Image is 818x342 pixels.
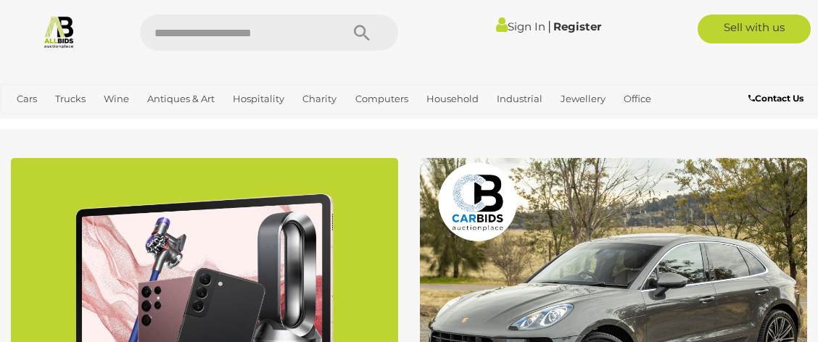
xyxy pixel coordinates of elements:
a: Register [553,20,601,33]
span: | [548,18,551,34]
a: Trucks [49,87,91,111]
button: Search [326,14,398,51]
a: Household [421,87,484,111]
a: Wine [98,87,135,111]
a: Sports [11,111,52,135]
a: Charity [297,87,342,111]
a: Antiques & Art [141,87,220,111]
img: Allbids.com.au [42,14,76,49]
a: Hospitality [227,87,290,111]
a: [GEOGRAPHIC_DATA] [59,111,173,135]
a: Jewellery [555,87,611,111]
a: Cars [11,87,43,111]
a: Sell with us [698,14,811,43]
a: Industrial [491,87,548,111]
a: Office [618,87,657,111]
b: Contact Us [748,93,803,104]
a: Computers [350,87,414,111]
a: Sign In [496,20,545,33]
a: Contact Us [748,91,807,107]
